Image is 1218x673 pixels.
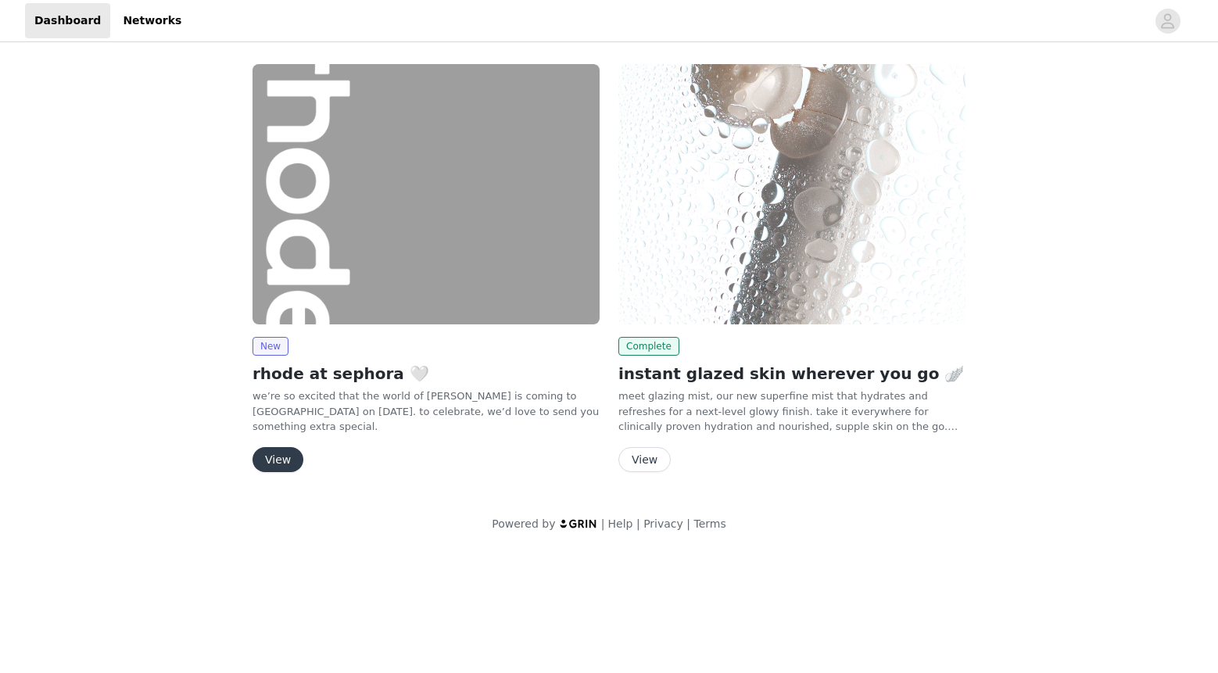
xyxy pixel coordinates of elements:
a: Dashboard [25,3,110,38]
img: rhode skin [253,64,600,324]
span: | [686,517,690,530]
span: Complete [618,337,679,356]
button: View [253,447,303,472]
img: logo [559,518,598,528]
button: View [618,447,671,472]
span: Powered by [492,517,555,530]
p: we’re so excited that the world of [PERSON_NAME] is coming to [GEOGRAPHIC_DATA] on [DATE]. to cel... [253,388,600,435]
h2: rhode at sephora 🤍 [253,362,600,385]
span: New [253,337,288,356]
span: | [601,517,605,530]
a: Help [608,517,633,530]
a: Privacy [643,517,683,530]
img: rhode skin [618,64,965,324]
div: avatar [1160,9,1175,34]
a: View [253,454,303,466]
a: View [618,454,671,466]
h2: instant glazed skin wherever you go 🪽 [618,362,965,385]
span: | [636,517,640,530]
p: meet glazing mist, our new superfine mist that hydrates and refreshes for a next-level glowy fini... [618,388,965,435]
a: Networks [113,3,191,38]
a: Terms [693,517,725,530]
